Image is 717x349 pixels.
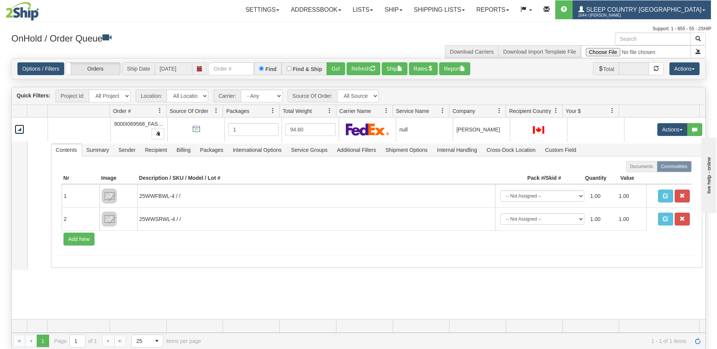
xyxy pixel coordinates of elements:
[347,62,380,75] button: Refresh
[573,0,711,19] a: Sleep Country [GEOGRAPHIC_DATA] 2044 / [PERSON_NAME]
[226,107,249,115] span: Packages
[214,90,241,102] span: Carrier:
[114,121,165,127] span: 9000I069568_FASUS
[102,212,117,227] img: 8DAB37Fk3hKpn3AAAAAElFTkSuQmCC
[339,107,371,115] span: Carrier Name
[439,62,470,75] button: Report
[285,0,347,19] a: Addressbook
[587,187,616,205] td: 1.00
[286,144,332,156] span: Service Groups
[6,6,70,12] div: live help - online
[240,0,285,19] a: Settings
[62,207,99,230] td: 2
[266,104,279,117] a: Packages filter column settings
[657,161,692,172] label: Commodities
[346,123,389,136] img: FedEx Express®
[137,207,495,230] td: 25WWSRWL-4 / /
[657,123,688,136] button: Actions
[228,144,286,156] span: International Options
[12,87,705,105] div: grid toolbar
[626,161,657,172] label: Documents
[141,144,172,156] span: Recipient
[587,210,616,228] td: 1.00
[195,144,228,156] span: Packages
[210,104,223,117] a: Source Of Order filter column settings
[6,2,39,21] img: logo2044.jpg
[70,335,85,347] input: Page 1
[563,172,609,184] th: Quantity
[471,0,515,19] a: Reports
[54,335,97,347] span: Page of 1
[63,233,95,246] button: Add New
[82,144,114,156] span: Summary
[408,0,471,19] a: Shipping lists
[151,335,163,347] span: select
[581,45,691,58] input: Import
[396,117,453,142] td: null
[136,90,167,102] span: Location:
[503,49,576,55] a: Download Import Template File
[566,107,581,115] span: Your $
[615,32,691,45] input: Search
[209,62,254,75] input: Order #
[609,172,646,184] th: Value
[62,172,99,184] th: Nr
[347,0,379,19] a: Lists
[509,107,551,115] span: Recipient Country
[132,335,163,347] span: Page sizes drop down
[136,337,146,345] span: 25
[396,107,429,115] span: Service Name
[62,184,99,207] td: 1
[283,107,312,115] span: Total Weight
[51,144,82,156] span: Contents
[700,136,716,213] iframe: chat widget
[482,144,540,156] span: Cross-Dock Location
[137,172,495,184] th: Description / SKU / Model / Lot #
[495,172,563,184] th: Pack #/Skid #
[327,62,345,75] button: Go!
[382,62,407,75] button: Ship
[493,104,506,117] a: Company filter column settings
[152,128,164,139] button: Copy to clipboard
[409,62,438,75] button: Rates
[584,6,702,13] span: Sleep Country [GEOGRAPHIC_DATA]
[172,144,195,156] span: Billing
[691,32,706,45] button: Search
[113,107,131,115] span: Order #
[380,104,393,117] a: Carrier Name filter column settings
[56,90,89,102] span: Project Id:
[381,144,432,156] span: Shipment Options
[190,123,203,136] img: API
[450,49,494,55] a: Download Carriers
[606,104,619,117] a: Your $ filter column settings
[452,107,475,115] span: Company
[323,104,336,117] a: Total Weight filter column settings
[99,172,137,184] th: Image
[436,104,449,117] a: Service Name filter column settings
[114,144,140,156] span: Sender
[17,62,64,75] a: Options / Filters
[293,66,322,72] label: Find & Ship
[593,62,619,75] span: Total
[6,26,711,32] div: Support: 1 - 855 - 55 - 2SHIP
[288,90,338,102] span: Source Of Order:
[137,184,495,207] td: 25WWFBWL-4 / /
[669,62,700,75] button: Actions
[692,335,704,347] a: Refresh
[550,104,562,117] a: Recipient Country filter column settings
[533,126,544,134] img: CA
[122,62,155,75] span: Ship Date
[453,117,510,142] td: [PERSON_NAME]
[212,338,686,344] span: 1 - 1 of 1 items
[578,12,635,19] span: 2044 / [PERSON_NAME]
[17,92,50,99] label: Quick Filters:
[37,335,49,347] span: Page 1
[132,335,201,347] span: items per page
[616,210,644,228] td: 1.00
[15,125,24,134] a: Collapse
[102,188,117,204] img: 8DAB37Fk3hKpn3AAAAAElFTkSuQmCC
[170,107,209,115] span: Source Of Order
[66,63,120,75] label: Orders
[265,66,277,72] label: Find
[11,32,353,43] h3: OnHold / Order Queue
